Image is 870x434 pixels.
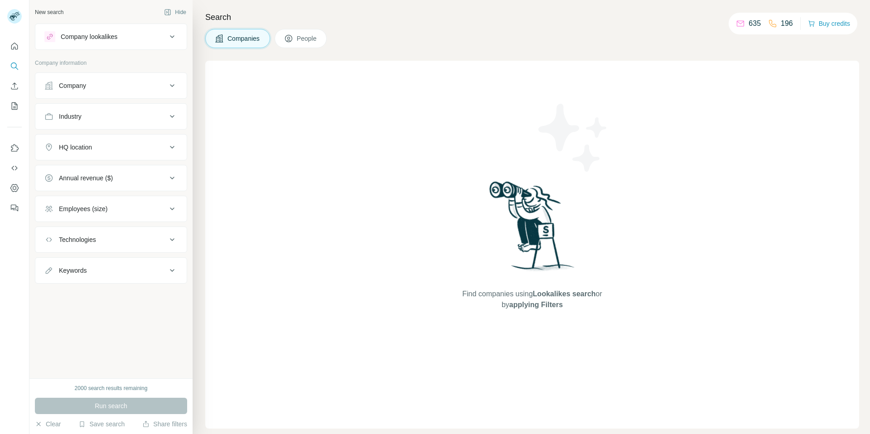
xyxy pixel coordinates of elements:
[7,160,22,176] button: Use Surfe API
[297,34,318,43] span: People
[75,384,148,392] div: 2000 search results remaining
[59,204,107,213] div: Employees (size)
[59,266,87,275] div: Keywords
[35,26,187,48] button: Company lookalikes
[509,301,563,309] span: applying Filters
[7,180,22,196] button: Dashboard
[59,174,113,183] div: Annual revenue ($)
[142,420,187,429] button: Share filters
[35,8,63,16] div: New search
[35,136,187,158] button: HQ location
[7,98,22,114] button: My lists
[35,167,187,189] button: Annual revenue ($)
[7,58,22,74] button: Search
[35,75,187,96] button: Company
[59,81,86,90] div: Company
[749,18,761,29] p: 635
[158,5,193,19] button: Hide
[532,97,614,178] img: Surfe Illustration - Stars
[78,420,125,429] button: Save search
[533,290,596,298] span: Lookalikes search
[59,235,96,244] div: Technologies
[35,420,61,429] button: Clear
[808,17,850,30] button: Buy credits
[35,198,187,220] button: Employees (size)
[35,229,187,251] button: Technologies
[7,78,22,94] button: Enrich CSV
[35,260,187,281] button: Keywords
[59,112,82,121] div: Industry
[205,11,859,24] h4: Search
[227,34,261,43] span: Companies
[459,289,604,310] span: Find companies using or by
[7,200,22,216] button: Feedback
[485,179,580,280] img: Surfe Illustration - Woman searching with binoculars
[61,32,117,41] div: Company lookalikes
[7,38,22,54] button: Quick start
[781,18,793,29] p: 196
[35,59,187,67] p: Company information
[35,106,187,127] button: Industry
[7,140,22,156] button: Use Surfe on LinkedIn
[59,143,92,152] div: HQ location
